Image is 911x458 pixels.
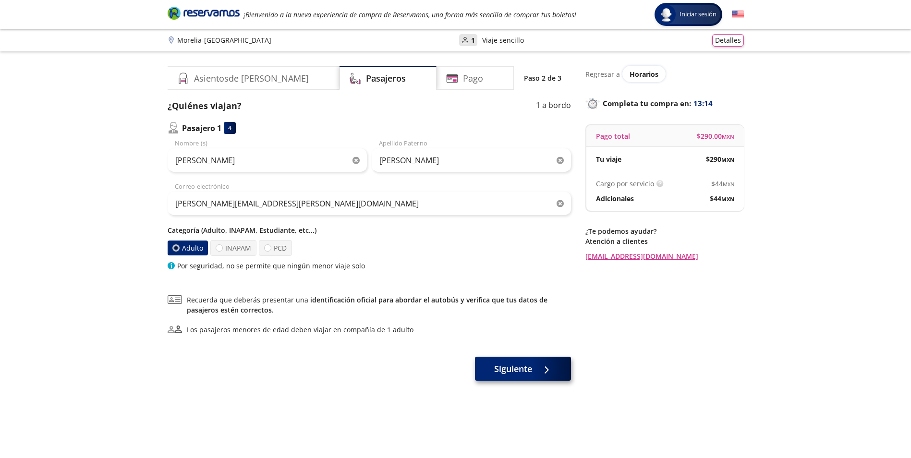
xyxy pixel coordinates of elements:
span: $ 44 [710,193,734,204]
p: Atención a clientes [585,236,744,246]
span: 13:14 [693,98,713,109]
input: Correo electrónico [168,192,571,216]
p: Paso 2 de 3 [524,73,561,83]
label: INAPAM [210,240,256,256]
button: Siguiente [475,357,571,381]
p: ¿Quiénes viajan? [168,99,242,112]
i: Brand Logo [168,6,240,20]
span: $ 290.00 [697,131,734,141]
p: Completa tu compra en : [585,96,744,110]
span: Recuerda que deberás presentar una [187,295,571,315]
a: [EMAIL_ADDRESS][DOMAIN_NAME] [585,251,744,261]
h4: Pago [463,72,483,85]
p: 1 [471,35,475,45]
span: Iniciar sesión [676,10,720,19]
p: Adicionales [596,193,634,204]
small: MXN [723,181,734,188]
p: Pasajero 1 [182,122,221,134]
span: $ 44 [711,179,734,189]
p: Tu viaje [596,154,621,164]
input: Apellido Paterno [372,148,571,172]
p: ¿Te podemos ayudar? [585,226,744,236]
button: English [732,9,744,21]
p: 1 a bordo [536,99,571,112]
em: ¡Bienvenido a la nueva experiencia de compra de Reservamos, una forma más sencilla de comprar tus... [243,10,576,19]
span: Horarios [630,70,658,79]
h4: Pasajeros [366,72,406,85]
span: $ 290 [706,154,734,164]
small: MXN [722,133,734,140]
p: Cargo por servicio [596,179,654,189]
label: PCD [259,240,292,256]
p: Viaje sencillo [482,35,524,45]
input: Nombre (s) [168,148,367,172]
p: Pago total [596,131,630,141]
a: identificación oficial para abordar el autobús y verifica que tus datos de pasajeros estén correc... [187,295,547,314]
p: Por seguridad, no se permite que ningún menor viaje solo [177,261,365,271]
div: 4 [224,122,236,134]
div: Regresar a ver horarios [585,66,744,82]
a: Brand Logo [168,6,240,23]
span: Siguiente [494,362,532,375]
div: Los pasajeros menores de edad deben viajar en compañía de 1 adulto [187,325,413,335]
small: MXN [721,195,734,203]
p: Categoría (Adulto, INAPAM, Estudiante, etc...) [168,225,571,235]
p: Morelia - [GEOGRAPHIC_DATA] [177,35,271,45]
label: Adulto [167,241,207,255]
small: MXN [721,156,734,163]
p: Regresar a [585,69,620,79]
button: Detalles [712,34,744,47]
h4: Asientos de [PERSON_NAME] [194,72,309,85]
